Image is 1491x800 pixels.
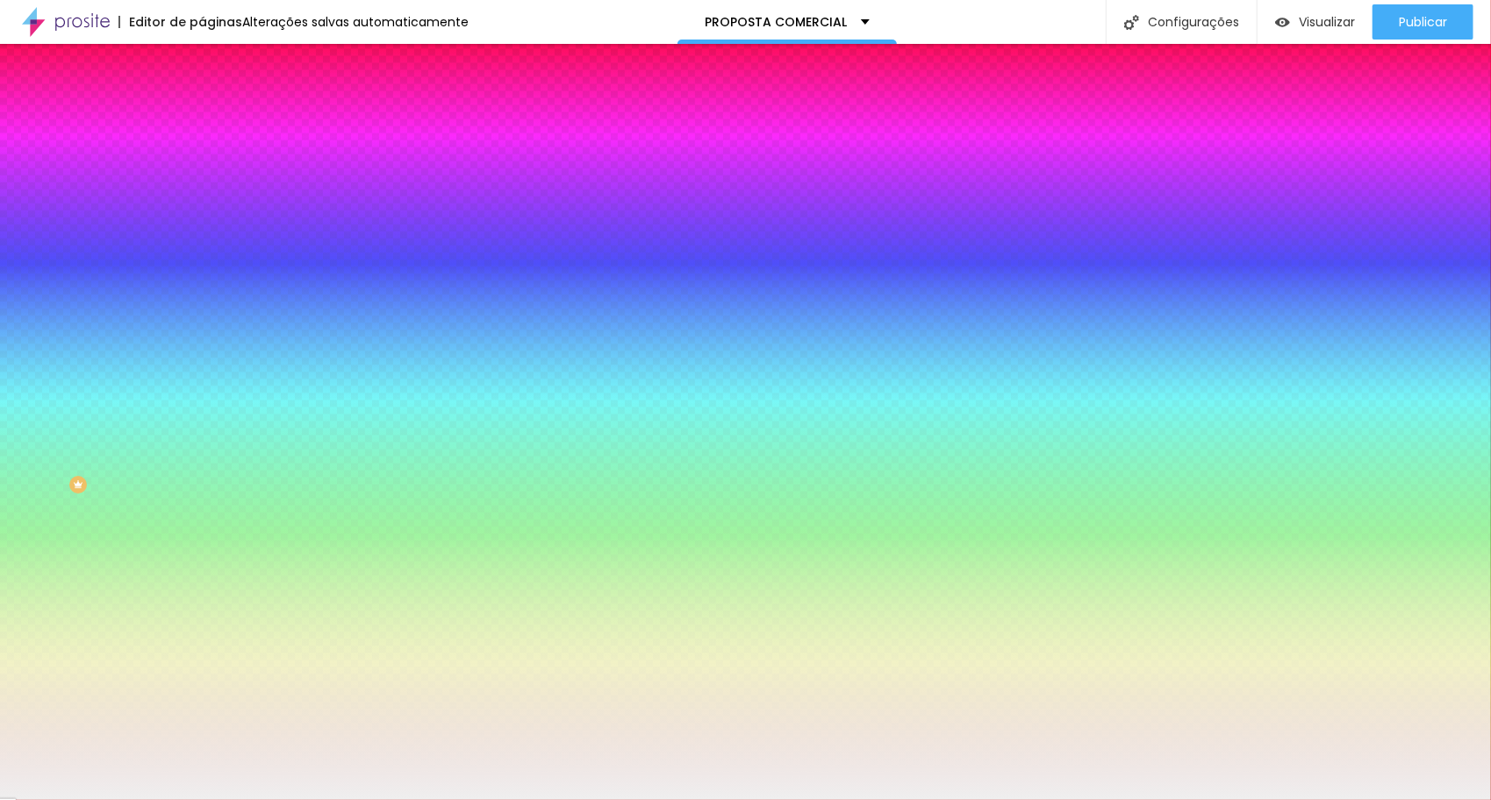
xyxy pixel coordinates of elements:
img: Icone [1124,15,1139,30]
div: Alterações salvas automaticamente [242,16,469,28]
span: Visualizar [1299,15,1355,29]
button: Visualizar [1258,4,1373,40]
p: PROPOSTA COMERCIAL [706,16,848,28]
button: Publicar [1373,4,1473,40]
div: Editor de páginas [118,16,242,28]
span: Publicar [1399,15,1447,29]
img: view-1.svg [1275,15,1290,30]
